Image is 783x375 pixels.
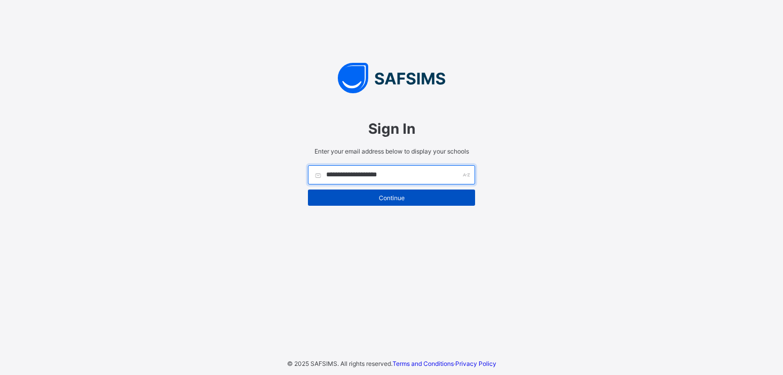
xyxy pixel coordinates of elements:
span: © 2025 SAFSIMS. All rights reserved. [287,360,393,367]
a: Privacy Policy [455,360,496,367]
span: Enter your email address below to display your schools [308,147,475,155]
img: SAFSIMS Logo [298,63,485,93]
span: Sign In [308,120,475,137]
span: · [393,360,496,367]
a: Terms and Conditions [393,360,454,367]
span: Continue [316,194,467,202]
